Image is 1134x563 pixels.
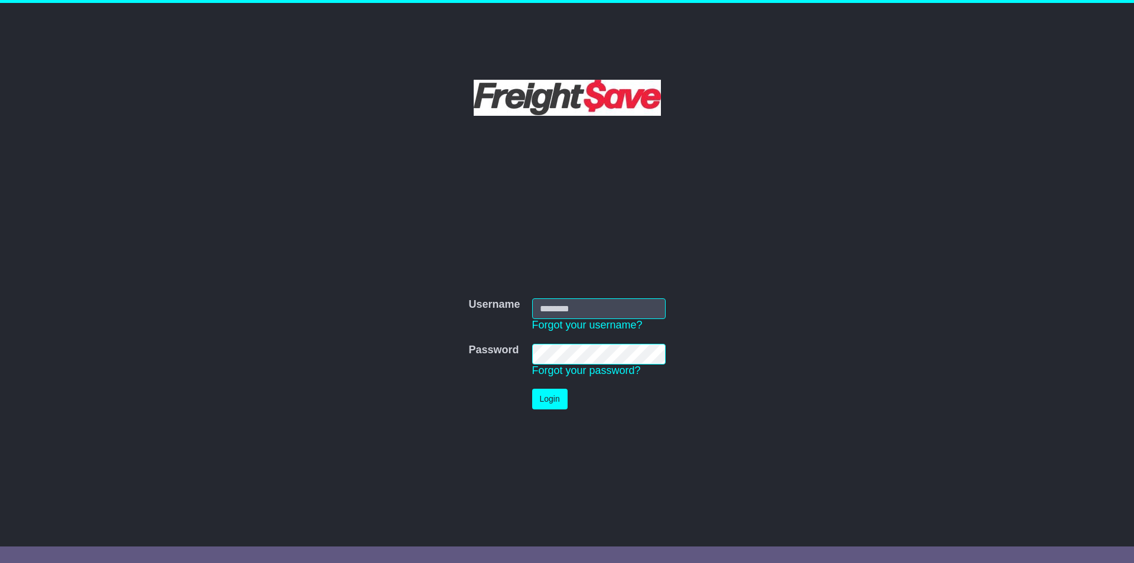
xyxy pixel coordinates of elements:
label: Password [468,344,519,357]
a: Forgot your username? [532,319,643,331]
button: Login [532,389,568,409]
label: Username [468,298,520,311]
a: Forgot your password? [532,365,641,376]
img: Freight Save [474,80,661,116]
